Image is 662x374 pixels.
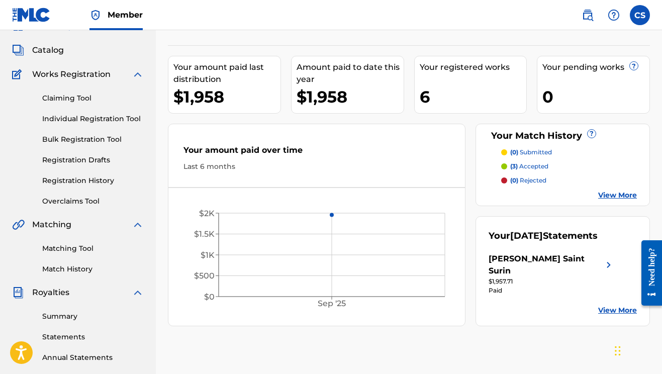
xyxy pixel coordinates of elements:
[204,292,215,302] tspan: $0
[598,305,637,316] a: View More
[489,277,615,286] div: $1,957.71
[297,61,404,85] div: Amount paid to date this year
[42,114,144,124] a: Individual Registration Tool
[634,230,662,316] iframe: Resource Center
[42,332,144,342] a: Statements
[12,20,73,32] a: SummarySummary
[630,5,650,25] div: User Menu
[489,253,615,295] a: [PERSON_NAME] Saint Surinright chevron icon$1,957.71Paid
[630,62,638,70] span: ?
[318,299,346,308] tspan: Sep '25
[615,336,621,366] div: Drag
[89,9,102,21] img: Top Rightsholder
[12,44,64,56] a: CatalogCatalog
[42,155,144,165] a: Registration Drafts
[598,190,637,201] a: View More
[42,175,144,186] a: Registration History
[510,162,518,170] span: (3)
[199,209,215,218] tspan: $2K
[32,68,111,80] span: Works Registration
[42,311,144,322] a: Summary
[132,219,144,231] img: expand
[501,162,637,171] a: (3) accepted
[542,61,649,73] div: Your pending works
[510,148,518,156] span: (0)
[612,326,662,374] iframe: Chat Widget
[489,253,603,277] div: [PERSON_NAME] Saint Surin
[420,61,527,73] div: Your registered works
[183,161,450,172] div: Last 6 months
[510,176,518,184] span: (0)
[489,229,598,243] div: Your Statements
[194,271,215,280] tspan: $500
[183,144,450,161] div: Your amount paid over time
[608,9,620,21] img: help
[12,8,51,22] img: MLC Logo
[582,9,594,21] img: search
[501,148,637,157] a: (0) submitted
[194,229,215,239] tspan: $1.5K
[173,85,280,108] div: $1,958
[501,176,637,185] a: (0) rejected
[201,250,215,260] tspan: $1K
[603,253,615,277] img: right chevron icon
[132,287,144,299] img: expand
[42,196,144,207] a: Overclaims Tool
[510,148,552,157] p: submitted
[510,230,543,241] span: [DATE]
[489,129,637,143] div: Your Match History
[12,287,24,299] img: Royalties
[510,162,548,171] p: accepted
[588,130,596,138] span: ?
[42,134,144,145] a: Bulk Registration Tool
[12,219,25,231] img: Matching
[12,44,24,56] img: Catalog
[578,5,598,25] a: Public Search
[42,352,144,363] a: Annual Statements
[42,264,144,274] a: Match History
[489,286,615,295] div: Paid
[297,85,404,108] div: $1,958
[42,243,144,254] a: Matching Tool
[420,85,527,108] div: 6
[173,61,280,85] div: Your amount paid last distribution
[604,5,624,25] div: Help
[42,93,144,104] a: Claiming Tool
[32,219,71,231] span: Matching
[108,9,143,21] span: Member
[132,68,144,80] img: expand
[12,68,25,80] img: Works Registration
[32,287,69,299] span: Royalties
[510,176,546,185] p: rejected
[32,44,64,56] span: Catalog
[542,85,649,108] div: 0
